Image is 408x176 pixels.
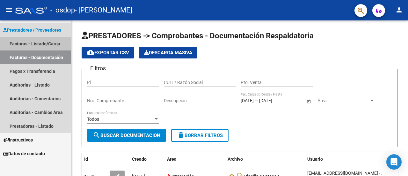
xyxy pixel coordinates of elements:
mat-icon: cloud_download [87,49,94,56]
button: Exportar CSV [82,47,134,58]
span: Exportar CSV [87,50,129,56]
button: Descarga Masiva [139,47,197,58]
span: Usuario [307,157,323,162]
datatable-header-cell: Id [82,152,107,166]
span: Área [317,98,369,103]
input: Start date [241,98,254,103]
input: End date [259,98,290,103]
span: Prestadores / Proveedores [3,27,61,34]
datatable-header-cell: Archivo [225,152,305,166]
span: Creado [132,157,147,162]
mat-icon: search [93,131,100,139]
span: Area [167,157,177,162]
app-download-masive: Descarga masiva de comprobantes (adjuntos) [139,47,197,58]
span: Buscar Documentacion [93,133,160,138]
h3: Filtros [87,64,109,73]
datatable-header-cell: Creado [129,152,164,166]
button: Buscar Documentacion [87,129,166,142]
span: Id [84,157,88,162]
span: Instructivos [3,136,33,143]
mat-icon: delete [177,131,185,139]
button: Open calendar [305,98,312,104]
button: Borrar Filtros [171,129,229,142]
mat-icon: menu [5,6,13,14]
mat-icon: person [395,6,403,14]
datatable-header-cell: Area [164,152,225,166]
span: Descarga Masiva [144,50,192,56]
span: - osdop [50,3,75,17]
span: Archivo [228,157,243,162]
span: - [PERSON_NAME] [75,3,132,17]
span: Todos [87,117,99,122]
span: PRESTADORES -> Comprobantes - Documentación Respaldatoria [82,31,314,40]
span: – [255,98,258,103]
datatable-header-cell: Usuario [305,152,400,166]
div: Open Intercom Messenger [386,154,402,170]
span: Borrar Filtros [177,133,223,138]
span: Datos de contacto [3,150,45,157]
